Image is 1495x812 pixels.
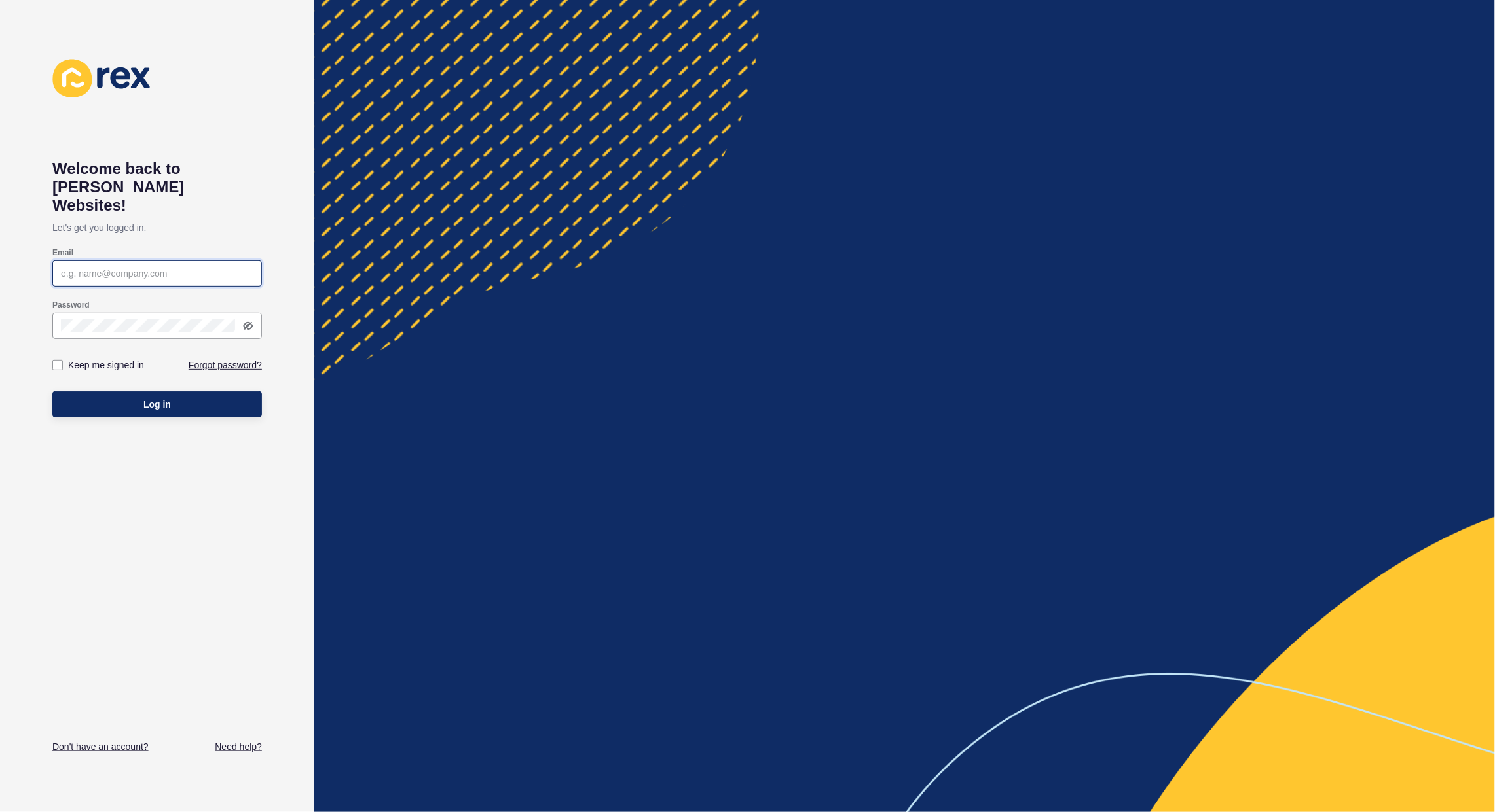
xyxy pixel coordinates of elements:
p: Let's get you logged in. [52,215,262,241]
input: e.g. name@company.com [61,267,253,280]
a: Don't have an account? [52,740,149,753]
button: Log in [52,391,262,417]
h1: Welcome back to [PERSON_NAME] Websites! [52,160,262,215]
label: Password [52,300,90,310]
label: Email [52,247,73,258]
label: Keep me signed in [68,359,144,372]
span: Log in [143,398,171,411]
a: Forgot password? [189,359,262,372]
a: Need help? [215,740,262,753]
